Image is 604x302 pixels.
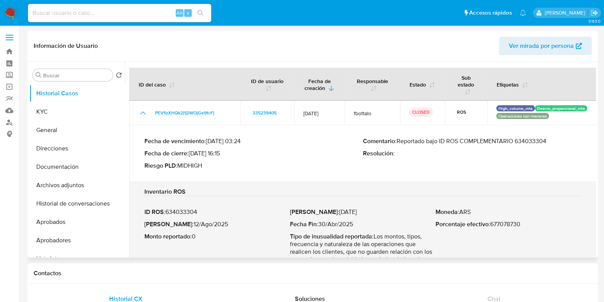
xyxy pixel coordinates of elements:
[187,9,189,16] span: s
[29,139,125,158] button: Direcciones
[29,194,125,213] button: Historial de conversaciones
[29,103,125,121] button: KYC
[29,84,125,103] button: Historial Casos
[29,176,125,194] button: Archivos adjuntos
[34,269,592,277] h1: Contactos
[590,9,598,17] a: Salir
[469,9,512,17] span: Accesos rápidos
[43,72,110,79] input: Buscar
[509,37,574,55] span: Ver mirada por persona
[29,250,125,268] button: Lista Interna
[29,121,125,139] button: General
[193,8,208,18] button: search-icon
[29,158,125,176] button: Documentación
[36,72,42,78] button: Buscar
[116,72,122,80] button: Volver al orden por defecto
[29,231,125,250] button: Aprobadores
[520,10,526,16] a: Notificaciones
[177,9,183,16] span: Alt
[499,37,592,55] button: Ver mirada por persona
[29,213,125,231] button: Aprobados
[544,9,588,16] p: julieta.rodriguez@mercadolibre.com
[34,42,98,50] h1: Información de Usuario
[28,8,211,18] input: Buscar usuario o caso...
